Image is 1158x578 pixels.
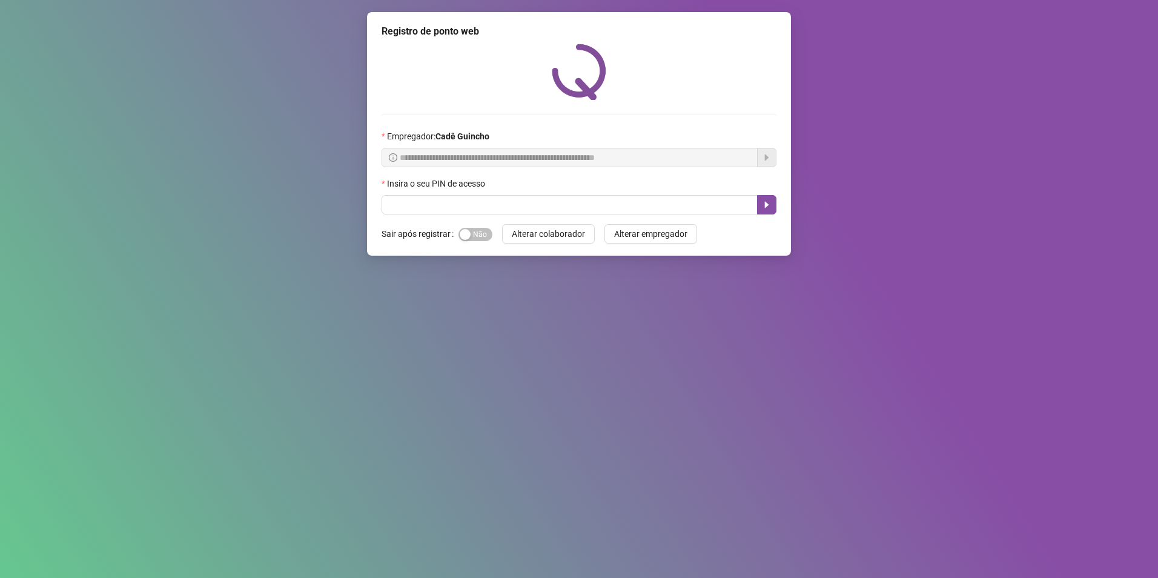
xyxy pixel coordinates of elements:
strong: Cadê Guincho [435,131,489,141]
div: Registro de ponto web [382,24,776,39]
span: info-circle [389,153,397,162]
span: caret-right [762,200,772,210]
button: Alterar colaborador [502,224,595,244]
span: Alterar colaborador [512,227,585,241]
label: Sair após registrar [382,224,458,244]
button: Alterar empregador [604,224,697,244]
span: Empregador : [387,130,489,143]
img: QRPoint [552,44,606,100]
label: Insira o seu PIN de acesso [382,177,493,190]
span: Alterar empregador [614,227,687,241]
